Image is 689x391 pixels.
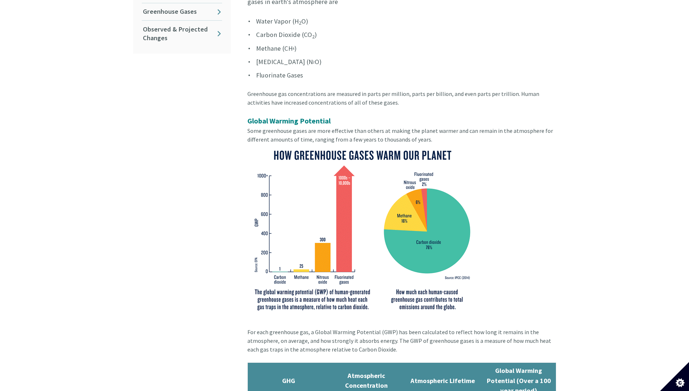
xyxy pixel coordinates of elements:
sub: 2 [312,33,315,40]
li: Carbon Dioxide (CO ) [247,29,556,40]
li: Methane (CH ) [247,43,556,54]
a: Observed & Projected Changes [142,21,222,46]
button: Set cookie preferences [660,362,689,391]
strong: Atmospheric Concentration [345,371,388,390]
img: GHG-IPCC-(1).png [247,144,477,316]
li: [MEDICAL_DATA] (N O) [247,56,556,67]
a: Greenhouse Gases [142,3,222,20]
sup: 2 [313,60,315,64]
strong: GHG [282,377,295,385]
span: Some greenhouse gases are more effective than others at making the planet warmer and can remain i... [247,127,553,143]
li: Water Vapor (H O) [247,16,556,26]
sub: 2 [299,20,301,26]
strong: Atmospheric Lifetime [411,377,475,385]
strong: Global Warming Potential [247,116,331,125]
div: Greenhouse gas concentrations are measured in parts per million, parts per billion, and even part... [247,89,556,115]
sup: 4 [293,46,294,51]
li: Fluorinate Gases [247,70,556,80]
